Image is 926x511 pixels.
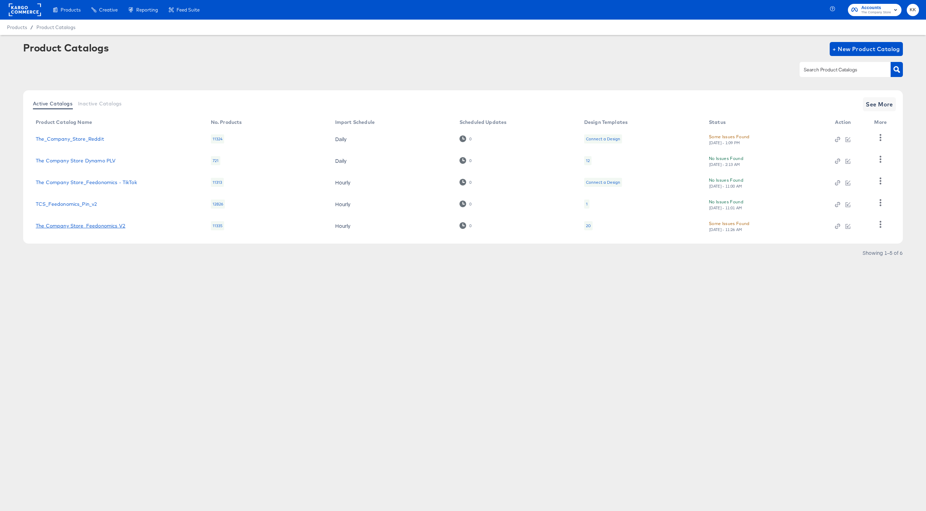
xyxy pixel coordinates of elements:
div: 20 [586,223,591,229]
button: AccountsThe Company Store [848,4,901,16]
div: 0 [469,158,472,163]
span: Inactive Catalogs [78,101,122,106]
div: 0 [469,136,472,141]
span: See More [866,99,893,109]
div: 11313 [211,178,224,187]
th: Action [829,117,869,128]
div: Connect a Design [584,178,622,187]
span: Accounts [861,4,891,12]
div: 12826 [211,199,225,209]
div: 12 [584,156,592,165]
a: TCS_Feedonomics_Pin_v2 [36,201,97,207]
div: Design Templates [584,119,628,125]
div: Scheduled Updates [459,119,507,125]
div: 0 [459,157,472,164]
span: Reporting [136,7,158,13]
a: The_Company_Store_Reddit [36,136,104,142]
div: 0 [459,179,472,185]
th: More [869,117,895,128]
span: Creative [99,7,118,13]
div: 11335 [211,221,224,230]
div: 0 [469,202,472,206]
span: Products [61,7,81,13]
th: Status [703,117,829,128]
span: Products [7,24,27,30]
div: Connect a Design [584,134,622,143]
td: Hourly [330,215,454,237]
div: 0 [459,201,472,207]
td: Daily [330,128,454,150]
div: 1 [586,201,588,207]
div: No. Products [211,119,242,125]
span: + New Product Catalog [832,44,900,54]
div: Some Issues Found [709,133,749,140]
span: Active Catalogs [33,101,72,106]
div: 0 [459,222,472,229]
div: 0 [469,180,472,185]
span: Feed Suite [177,7,200,13]
button: Some Issues Found[DATE] - 1:09 PM [709,133,749,145]
div: 12 [586,158,590,163]
button: See More [863,97,896,111]
div: 11324 [211,134,224,143]
button: KK [907,4,919,16]
input: Search Product Catalogs [802,66,877,74]
td: Daily [330,150,454,171]
div: 0 [469,223,472,228]
span: / [27,24,36,30]
div: Connect a Design [586,180,620,185]
a: The Company Store Dynamo PLV [36,158,116,163]
div: [DATE] - 11:26 AM [709,227,742,232]
span: The Company Store [861,10,891,15]
div: 1 [584,199,589,209]
td: Hourly [330,171,454,193]
a: Product Catalogs [36,24,75,30]
td: Hourly [330,193,454,215]
div: Import Schedule [335,119,375,125]
div: 20 [584,221,593,230]
div: Product Catalogs [23,42,109,53]
div: [DATE] - 1:09 PM [709,140,740,145]
button: Some Issues Found[DATE] - 11:26 AM [709,220,749,232]
div: Showing 1–5 of 6 [862,250,903,255]
a: The Company Store_Feedonomics V2 [36,223,125,229]
a: The Company Store_Feedonomics - TikTok [36,180,137,185]
div: 0 [459,135,472,142]
button: + New Product Catalog [830,42,903,56]
div: Connect a Design [586,136,620,142]
div: Some Issues Found [709,220,749,227]
span: KK [910,6,916,14]
div: 721 [211,156,220,165]
div: Product Catalog Name [36,119,92,125]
